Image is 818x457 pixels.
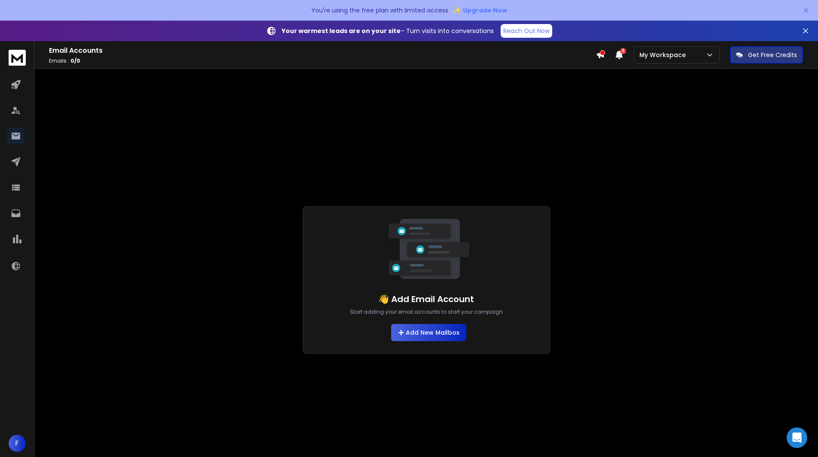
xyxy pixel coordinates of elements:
span: 3 [620,48,626,54]
div: Open Intercom Messenger [787,427,807,448]
p: You're using the free plan with limited access [311,6,448,15]
p: – Turn visits into conversations [282,27,494,35]
button: F [9,435,26,452]
img: logo [9,50,26,66]
span: 0 / 0 [70,57,80,64]
button: ✨Upgrade Now [452,2,507,19]
span: Upgrade Now [463,6,507,15]
h1: Email Accounts [49,45,596,56]
strong: Your warmest leads are on your site [282,27,401,35]
button: Get Free Credits [730,46,803,64]
p: Reach Out Now [503,27,550,35]
h1: 👋 Add Email Account [378,293,474,305]
p: Emails : [49,58,596,64]
p: Get Free Credits [748,51,797,59]
p: My Workspace [639,51,689,59]
button: Add New Mailbox [391,324,466,341]
p: Start adding your email accounts to start your campaign [350,309,503,315]
a: Reach Out Now [501,24,552,38]
span: ✨ [452,4,461,16]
